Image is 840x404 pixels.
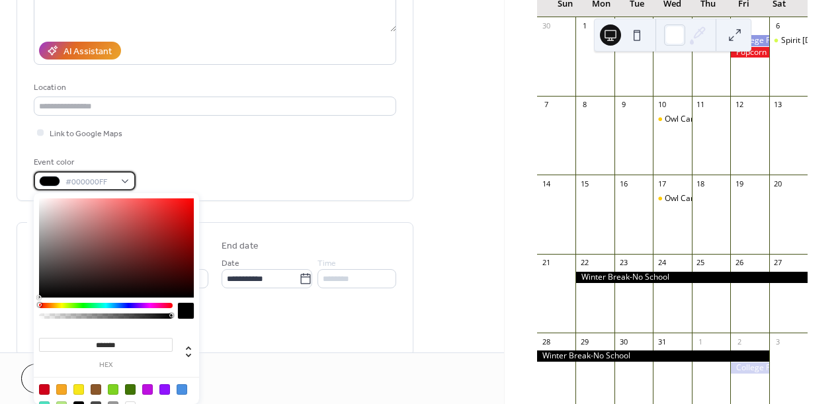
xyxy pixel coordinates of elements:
[730,47,769,58] div: Popcorn Friday
[579,21,589,31] div: 1
[39,362,173,369] label: hex
[734,179,744,188] div: 19
[579,337,589,346] div: 29
[541,100,551,110] div: 7
[541,258,551,268] div: 21
[39,384,50,395] div: #D0021B
[773,21,783,31] div: 6
[575,272,808,283] div: Winter Break-No School
[657,100,667,110] div: 10
[541,179,551,188] div: 14
[653,193,691,204] div: Owl Cart
[730,362,769,374] div: College Friday
[108,384,118,395] div: #7ED321
[541,21,551,31] div: 30
[773,179,783,188] div: 20
[734,100,744,110] div: 12
[222,239,259,253] div: End date
[125,384,136,395] div: #417505
[773,337,783,346] div: 3
[39,42,121,60] button: AI Assistant
[222,257,239,270] span: Date
[63,45,112,59] div: AI Assistant
[657,258,667,268] div: 24
[21,364,103,393] button: Cancel
[579,179,589,188] div: 15
[773,100,783,110] div: 13
[537,350,769,362] div: Winter Break-No School
[56,384,67,395] div: #F5A623
[734,337,744,346] div: 2
[317,257,336,270] span: Time
[618,337,628,346] div: 30
[579,258,589,268] div: 22
[657,179,667,188] div: 17
[65,175,114,189] span: #000000FF
[696,258,706,268] div: 25
[73,384,84,395] div: #F8E71C
[91,384,101,395] div: #8B572A
[34,81,394,95] div: Location
[769,35,808,46] div: Spirit Saturday
[773,258,783,268] div: 27
[541,337,551,346] div: 28
[159,384,170,395] div: #9013FE
[50,127,122,141] span: Link to Google Maps
[177,384,187,395] div: #4A90E2
[618,100,628,110] div: 9
[665,114,696,125] div: Owl Cart
[781,35,828,46] div: Spirit [DATE]
[696,100,706,110] div: 11
[34,155,133,169] div: Event color
[142,384,153,395] div: #BD10E0
[696,179,706,188] div: 18
[734,258,744,268] div: 26
[579,100,589,110] div: 8
[618,258,628,268] div: 23
[618,179,628,188] div: 16
[653,114,691,125] div: Owl Cart
[665,193,696,204] div: Owl Cart
[696,337,706,346] div: 1
[657,337,667,346] div: 31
